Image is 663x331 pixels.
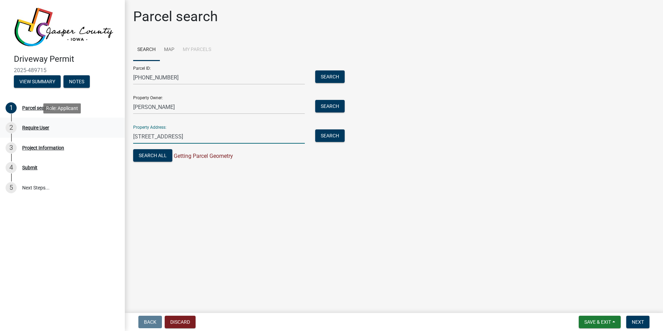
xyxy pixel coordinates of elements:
[138,316,162,328] button: Back
[14,79,61,85] wm-modal-confirm: Summary
[315,129,345,142] button: Search
[133,39,160,61] a: Search
[14,67,111,74] span: 2025-489715
[165,316,196,328] button: Discard
[43,103,81,113] div: Role: Applicant
[22,165,37,170] div: Submit
[632,319,644,325] span: Next
[22,145,64,150] div: Project Information
[172,153,233,159] span: Getting Parcel Geometry
[22,125,49,130] div: Require User
[160,39,179,61] a: Map
[6,182,17,193] div: 5
[133,8,218,25] h1: Parcel search
[14,54,119,64] h4: Driveway Permit
[133,149,172,162] button: Search All
[626,316,649,328] button: Next
[315,100,345,112] button: Search
[144,319,156,325] span: Back
[6,162,17,173] div: 4
[14,75,61,88] button: View Summary
[6,142,17,153] div: 3
[6,102,17,113] div: 1
[63,75,90,88] button: Notes
[6,122,17,133] div: 2
[14,7,114,47] img: Jasper County, Iowa
[315,70,345,83] button: Search
[22,105,51,110] div: Parcel search
[63,79,90,85] wm-modal-confirm: Notes
[584,319,611,325] span: Save & Exit
[579,316,621,328] button: Save & Exit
